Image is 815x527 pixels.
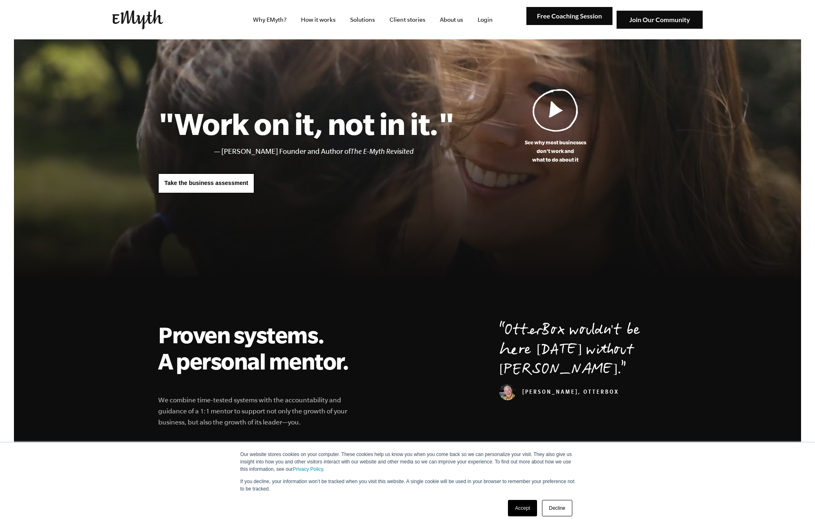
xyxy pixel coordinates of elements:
[240,478,575,493] p: If you decline, your information won’t be tracked when you visit this website. A single cookie wi...
[158,322,358,374] h2: Proven systems. A personal mentor.
[158,395,358,428] p: We combine time-tested systems with the accountability and guidance of a 1:1 mentor to support no...
[112,10,163,30] img: EMyth
[533,89,578,132] img: Play Video
[158,173,254,193] a: Take the business assessment
[542,500,572,516] a: Decline
[499,390,619,396] cite: [PERSON_NAME], OtterBox
[240,451,575,473] p: Our website stores cookies on your computer. These cookies help us know you when you come back so...
[293,466,323,472] a: Privacy Policy
[454,89,657,164] a: See why most businessesdon't work andwhat to do about it
[454,138,657,164] p: See why most businesses don't work and what to do about it
[221,146,454,157] li: [PERSON_NAME] Founder and Author of
[158,105,454,141] h1: "Work on it, not in it."
[164,180,248,186] span: Take the business assessment
[617,11,703,29] img: Join Our Community
[499,322,657,381] p: OtterBox wouldn't be here [DATE] without [PERSON_NAME].
[508,500,537,516] a: Accept
[526,7,612,25] img: Free Coaching Session
[499,384,516,400] img: Curt Richardson, OtterBox
[351,147,414,155] i: The E-Myth Revisited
